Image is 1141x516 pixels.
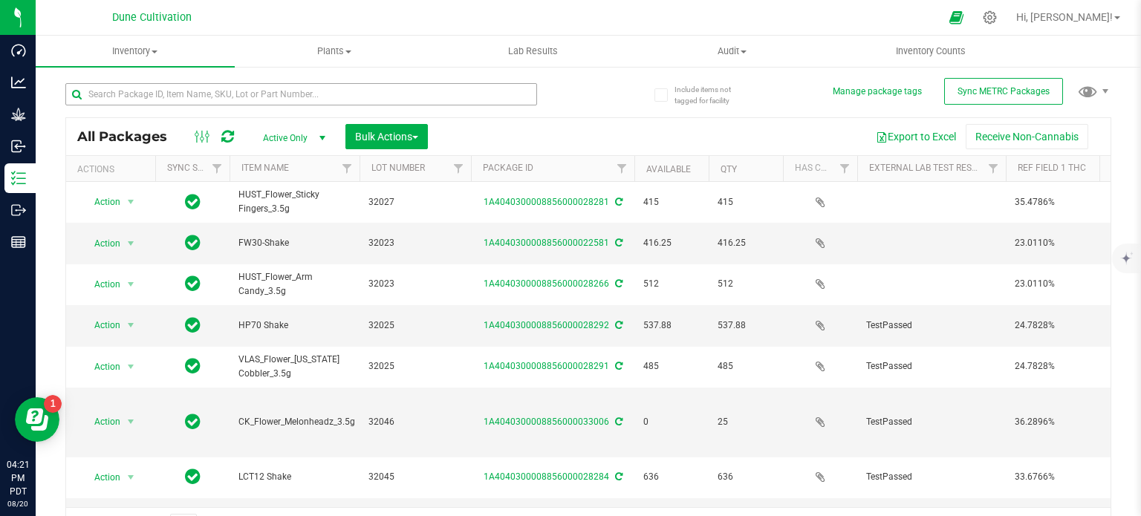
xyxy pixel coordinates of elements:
[866,124,966,149] button: Export to Excel
[484,197,609,207] a: 1A4040300008856000028281
[81,411,121,432] span: Action
[484,417,609,427] a: 1A4040300008856000033006
[944,78,1063,105] button: Sync METRC Packages
[483,163,533,173] a: Package ID
[866,359,997,373] span: TestPassed
[65,83,537,105] input: Search Package ID, Item Name, SKU, Lot or Part Number...
[368,277,462,291] span: 32023
[643,236,700,250] span: 416.25
[238,353,351,381] span: VLAS_Flower_[US_STATE] Cobbler_3.5g
[368,236,462,250] span: 32023
[1015,236,1127,250] span: 23.0110%
[1015,277,1127,291] span: 23.0110%
[966,124,1088,149] button: Receive Non-Cannabis
[1015,470,1127,484] span: 33.6766%
[484,320,609,330] a: 1A4040300008856000028292
[833,156,857,181] a: Filter
[718,195,774,209] span: 415
[958,86,1050,97] span: Sync METRC Packages
[613,278,622,289] span: Sync from Compliance System
[15,397,59,442] iframe: Resource center
[44,395,62,413] iframe: Resource center unread badge
[205,156,230,181] a: Filter
[484,278,609,289] a: 1A4040300008856000028266
[81,315,121,336] span: Action
[122,356,140,377] span: select
[488,45,578,58] span: Lab Results
[7,458,29,498] p: 04:21 PM PDT
[11,235,26,249] inline-svg: Reports
[1015,359,1127,373] span: 24.7828%
[122,192,140,212] span: select
[371,163,425,173] a: Lot Number
[1016,11,1113,23] span: Hi, [PERSON_NAME]!
[434,36,633,67] a: Lab Results
[981,10,999,25] div: Manage settings
[11,107,26,122] inline-svg: Grow
[81,467,121,488] span: Action
[484,238,609,248] a: 1A4040300008856000022581
[345,124,428,149] button: Bulk Actions
[718,277,774,291] span: 512
[81,192,121,212] span: Action
[238,236,351,250] span: FW30-Shake
[81,233,121,254] span: Action
[36,36,235,67] a: Inventory
[77,164,149,174] div: Actions
[646,164,691,174] a: Available
[484,361,609,371] a: 1A4040300008856000028291
[643,319,700,333] span: 537.88
[11,203,26,218] inline-svg: Outbound
[643,277,700,291] span: 512
[718,470,774,484] span: 636
[368,470,462,484] span: 32045
[11,43,26,58] inline-svg: Dashboard
[866,319,997,333] span: TestPassed
[185,273,201,294] span: In Sync
[185,411,201,432] span: In Sync
[241,163,289,173] a: Item Name
[11,75,26,90] inline-svg: Analytics
[335,156,360,181] a: Filter
[613,197,622,207] span: Sync from Compliance System
[368,195,462,209] span: 32027
[238,470,351,484] span: LCT12 Shake
[721,164,737,174] a: Qty
[674,84,749,106] span: Include items not tagged for facility
[718,236,774,250] span: 416.25
[446,156,471,181] a: Filter
[613,471,622,482] span: Sync from Compliance System
[368,359,462,373] span: 32025
[112,11,192,24] span: Dune Cultivation
[185,192,201,212] span: In Sync
[122,274,140,295] span: select
[11,139,26,154] inline-svg: Inbound
[238,188,351,216] span: HUST_Flower_Sticky Fingers_3.5g
[633,45,830,58] span: Audit
[185,356,201,376] span: In Sync
[831,36,1030,67] a: Inventory Counts
[368,319,462,333] span: 32025
[1018,163,1086,173] a: Ref Field 1 THC
[238,415,355,429] span: CK_Flower_Melonheadz_3.5g
[238,319,351,333] span: HP70 Shake
[77,128,182,145] span: All Packages
[610,156,634,181] a: Filter
[783,156,857,182] th: Has COA
[876,45,986,58] span: Inventory Counts
[81,274,121,295] span: Action
[718,319,774,333] span: 537.88
[869,163,986,173] a: External Lab Test Result
[167,163,224,173] a: Sync Status
[643,415,700,429] span: 0
[613,361,622,371] span: Sync from Compliance System
[368,415,462,429] span: 32046
[632,36,831,67] a: Audit
[185,466,201,487] span: In Sync
[940,3,973,32] span: Open Ecommerce Menu
[833,85,922,98] button: Manage package tags
[238,270,351,298] span: HUST_Flower_Arm Candy_3.5g
[122,233,140,254] span: select
[866,415,997,429] span: TestPassed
